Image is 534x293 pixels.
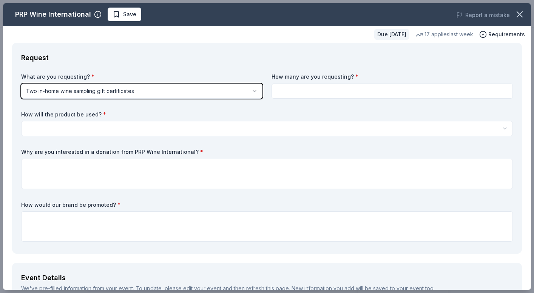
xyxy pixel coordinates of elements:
[21,111,513,118] label: How will the product be used?
[21,272,513,284] div: Event Details
[374,29,409,40] div: Due [DATE]
[108,8,141,21] button: Save
[21,284,513,293] div: We've pre-filled information from your event. To update, please edit your event and then refresh ...
[456,11,510,20] button: Report a mistake
[21,52,513,64] div: Request
[21,201,513,209] label: How would our brand be promoted?
[21,148,513,156] label: Why are you interested in a donation from PRP Wine International?
[479,30,525,39] button: Requirements
[488,30,525,39] span: Requirements
[272,73,513,81] label: How many are you requesting?
[21,73,262,81] label: What are you requesting?
[415,30,473,39] div: 17 applies last week
[123,10,136,19] span: Save
[15,8,91,20] div: PRP Wine International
